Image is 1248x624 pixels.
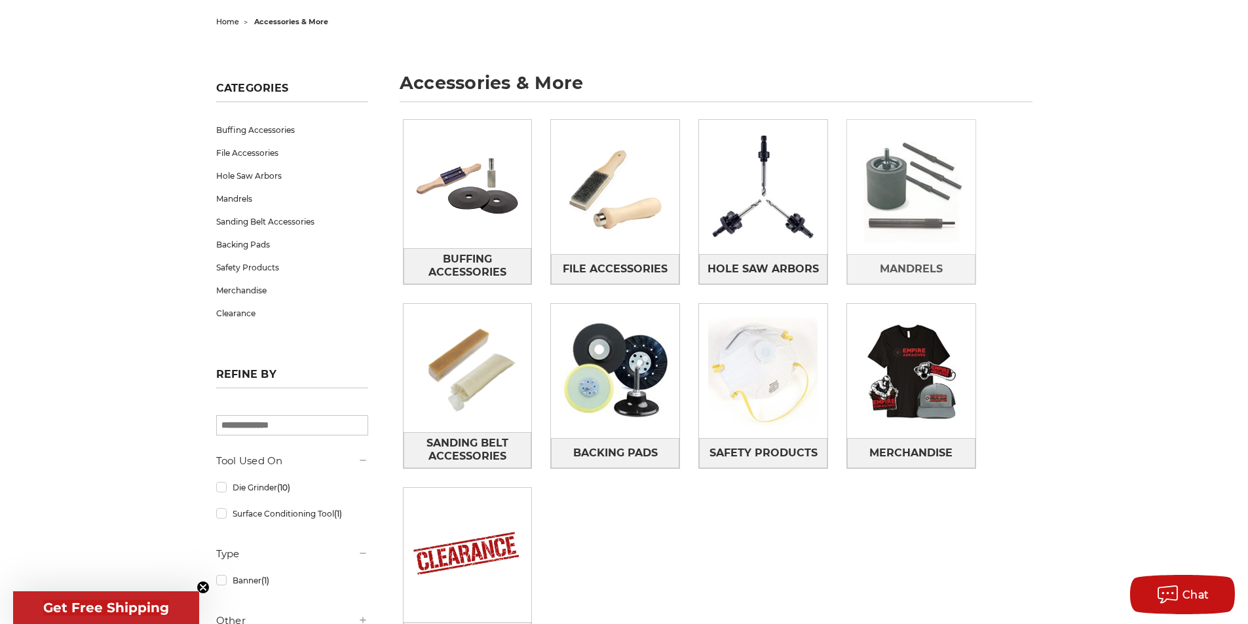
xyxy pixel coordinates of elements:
span: Mandrels [880,258,943,280]
span: accessories & more [254,17,328,26]
a: File Accessories [216,141,368,164]
h5: Tool Used On [216,453,368,469]
span: (10) [277,483,290,492]
a: Hole Saw Arbors [699,254,827,284]
a: Hole Saw Arbors [216,164,368,187]
a: Buffing Accessories [216,119,368,141]
span: Sanding Belt Accessories [404,432,531,468]
span: Safety Products [709,442,818,464]
span: Backing Pads [573,442,658,464]
span: Merchandise [869,442,953,464]
h5: Refine by [216,368,368,388]
h5: Type [216,546,368,562]
button: Close teaser [197,581,210,594]
button: Chat [1130,575,1235,614]
h1: accessories & more [400,74,1032,102]
span: Buffing Accessories [404,248,531,284]
img: Mandrels [847,123,975,251]
a: Sanding Belt Accessories [404,432,532,468]
a: Merchandise [847,438,975,468]
h5: Categories [216,82,368,102]
span: Get Free Shipping [43,600,169,615]
span: File Accessories [563,258,668,280]
img: Clearance [404,490,532,619]
a: Buffing Accessories [404,248,532,284]
img: Merchandise [847,307,975,435]
img: Buffing Accessories [404,139,532,229]
div: Get Free ShippingClose teaser [13,591,199,624]
a: Mandrels [847,254,975,284]
img: Sanding Belt Accessories [404,304,532,432]
a: Backing Pads [216,233,368,256]
img: File Accessories [551,123,679,251]
a: Clearance [216,302,368,325]
a: Surface Conditioning Tool [216,502,368,525]
a: home [216,17,239,26]
a: Safety Products [216,256,368,279]
a: Backing Pads [551,438,679,468]
img: Hole Saw Arbors [699,123,827,251]
a: Banner [216,569,368,592]
a: Die Grinder [216,476,368,499]
a: Mandrels [216,187,368,210]
span: Chat [1182,589,1209,601]
a: File Accessories [551,254,679,284]
img: Backing Pads [551,307,679,435]
a: Safety Products [699,438,827,468]
a: Sanding Belt Accessories [216,210,368,233]
span: (1) [334,509,342,519]
span: (1) [261,576,269,585]
a: Merchandise [216,279,368,302]
span: Hole Saw Arbors [708,258,819,280]
img: Safety Products [699,307,827,435]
